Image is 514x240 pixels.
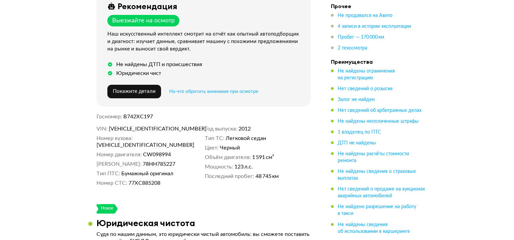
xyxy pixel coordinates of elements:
[107,31,302,53] div: Наш искусственный интеллект смотрит на отчёт как опытный автоподборщик и диагност: изучает данные...
[205,135,224,142] dt: Тип ТС
[96,218,195,228] h3: Юридическая чистота
[107,85,161,98] button: Покажите детали
[338,187,425,198] span: Нет сведений о продаже на аукционах аварийных автомобилей
[220,144,240,151] span: Черный
[338,35,384,40] span: Пробег — 170 000 км
[338,169,416,181] span: Не найдены сведения о страховых выплатах
[96,161,141,167] dt: [PERSON_NAME]
[96,142,175,148] span: [VEHICLE_IDENTIFICATION_NUMBER]
[252,154,274,161] span: 1 591 см³
[96,180,127,186] dt: Номер СТС
[169,89,258,94] span: На что обратить внимание при осмотре
[226,135,266,142] span: Легковой седан
[331,58,426,65] h4: Преимущества
[205,163,233,170] dt: Мощность
[338,86,393,91] span: Нет сведений о розыске
[338,204,416,216] span: Не найдено разрешение на работу в такси
[238,125,251,132] span: 2012
[338,97,375,102] span: Залог не найден
[96,151,142,158] dt: Номер двигателя
[128,180,160,186] span: 77ХС885208
[338,119,419,124] span: Не найдены неоплаченные штрафы
[338,130,381,135] span: 1 владелец по ПТС
[255,173,279,180] span: 48 745 км
[96,125,107,132] dt: VIN
[205,154,251,161] dt: Объём двигателя
[338,24,411,29] span: 4 записи в истории эксплуатации
[338,141,376,145] span: ДТП не найдены
[338,13,392,18] span: Не продавался на Авито
[96,135,132,142] dt: Номер кузова
[338,108,422,113] span: Нет сведений об арбитражных делах
[112,17,175,24] div: Выезжайте на осмотр
[96,113,122,120] dt: Госномер
[101,204,114,214] div: Новое
[331,3,426,9] h4: Прочее
[234,163,253,170] span: 123 л.с.
[205,144,218,151] dt: Цвет
[143,151,171,158] span: СW098994
[121,170,173,177] span: Бумажный оригинал
[113,89,156,94] span: Покажите детали
[338,46,367,51] span: 2 техосмотра
[143,161,175,167] span: 78НН785227
[123,114,153,119] span: В742ХС197
[116,61,202,68] div: Не найдены ДТП и происшествия
[205,125,237,132] dt: Год выпуска
[338,222,410,234] span: Не найдены сведения об использовании в каршеринге
[338,152,409,163] span: Не найдены расчёты стоимости ремонта
[116,70,161,77] div: Юридически чист
[205,173,254,180] dt: Последний пробег
[96,170,120,177] dt: Тип ПТС
[338,69,395,80] span: Не найдены ограничения на регистрацию
[109,125,187,132] span: [VEHICLE_IDENTIFICATION_NUMBER]
[118,1,177,11] div: Рекомендация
